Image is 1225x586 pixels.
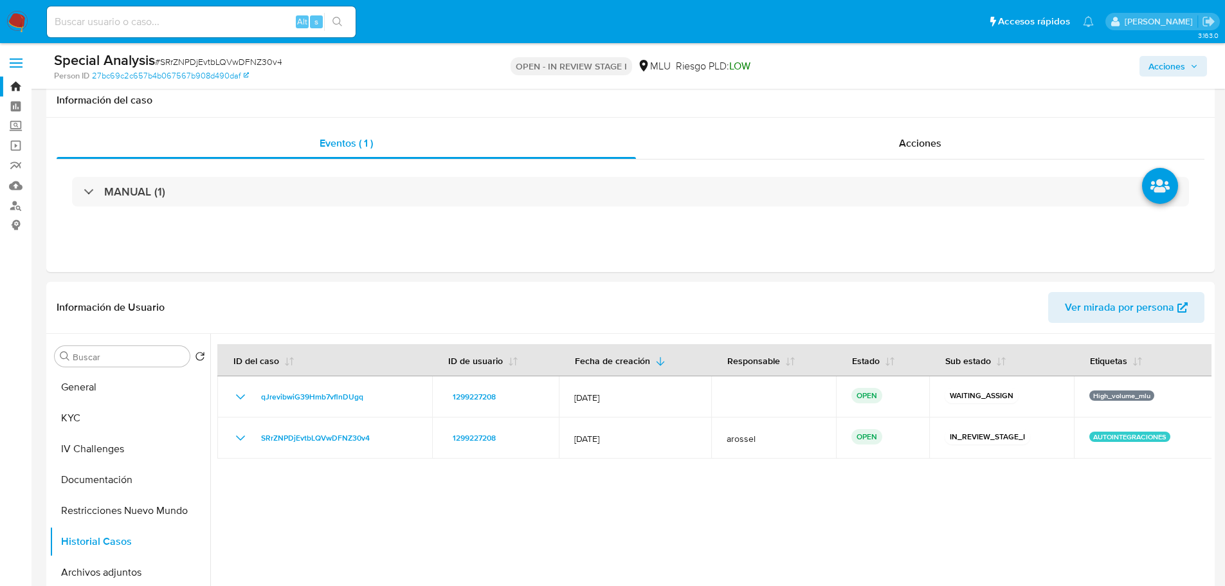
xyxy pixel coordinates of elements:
[511,57,632,75] p: OPEN - IN REVIEW STAGE I
[72,177,1189,206] div: MANUAL (1)
[1202,15,1215,28] a: Salir
[54,70,89,82] b: Person ID
[104,185,165,199] h3: MANUAL (1)
[998,15,1070,28] span: Accesos rápidos
[324,13,350,31] button: search-icon
[320,136,373,151] span: Eventos ( 1 )
[1083,16,1094,27] a: Notificaciones
[73,351,185,363] input: Buscar
[92,70,249,82] a: 27bc69c2c657b4b067567b908d490daf
[676,59,750,73] span: Riesgo PLD:
[195,351,205,365] button: Volver al orden por defecto
[314,15,318,28] span: s
[57,301,165,314] h1: Información de Usuario
[1148,56,1185,77] span: Acciones
[57,94,1204,107] h1: Información del caso
[729,59,750,73] span: LOW
[50,434,210,464] button: IV Challenges
[637,59,671,73] div: MLU
[54,50,155,70] b: Special Analysis
[50,526,210,557] button: Historial Casos
[1048,292,1204,323] button: Ver mirada por persona
[1139,56,1207,77] button: Acciones
[297,15,307,28] span: Alt
[1125,15,1197,28] p: antonio.rossel@mercadolibre.com
[50,403,210,434] button: KYC
[50,464,210,495] button: Documentación
[47,14,356,30] input: Buscar usuario o caso...
[155,55,282,68] span: # SRrZNPDjEvtbLQVwDFNZ30v4
[1065,292,1174,323] span: Ver mirada por persona
[60,351,70,362] button: Buscar
[50,495,210,526] button: Restricciones Nuevo Mundo
[899,136,941,151] span: Acciones
[50,372,210,403] button: General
